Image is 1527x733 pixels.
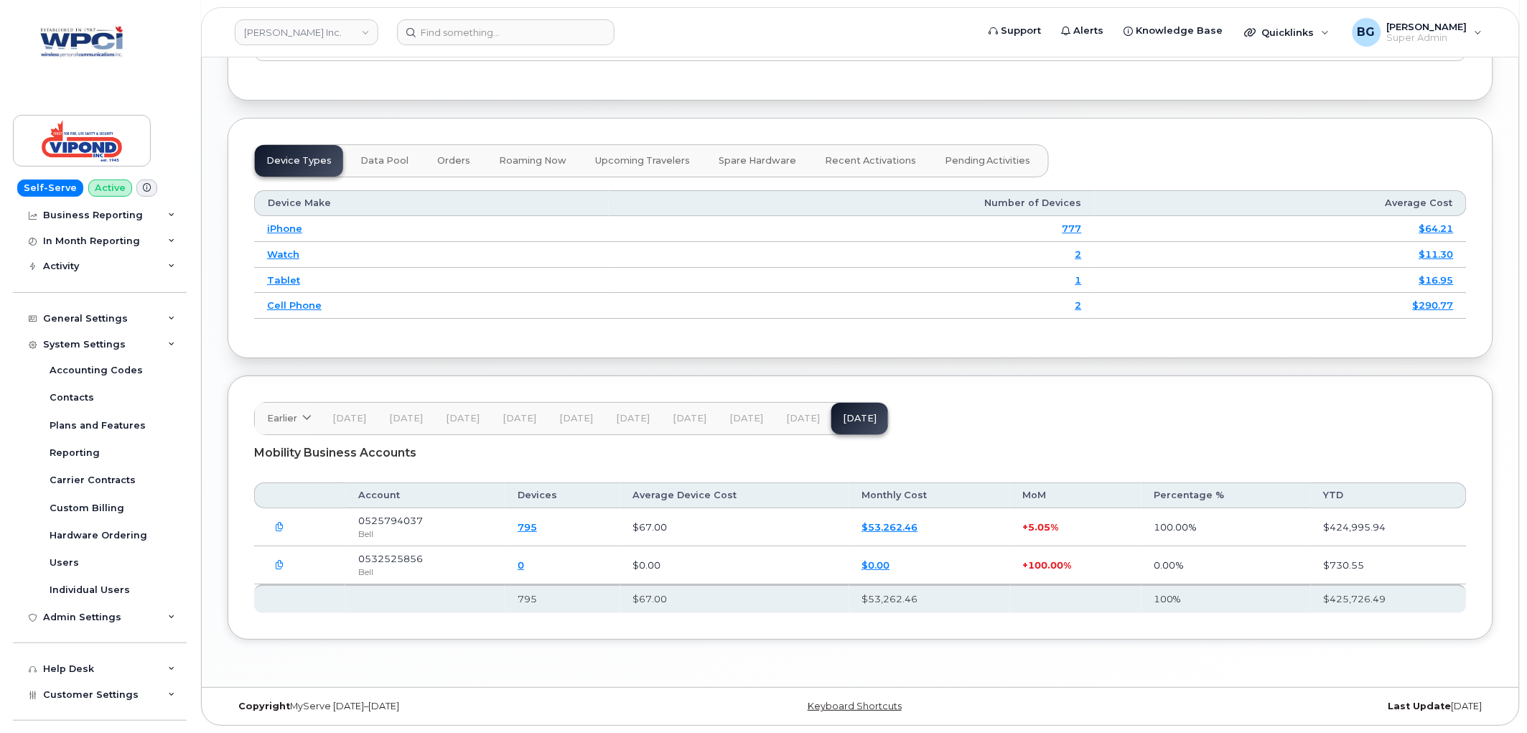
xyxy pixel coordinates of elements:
th: Percentage % [1141,482,1311,508]
span: [DATE] [616,413,650,424]
span: [DATE] [786,413,820,424]
span: Orders [437,155,470,167]
span: Knowledge Base [1136,24,1223,38]
th: Device Make [254,190,609,216]
a: Earlier [255,403,321,434]
span: Spare Hardware [719,155,796,167]
a: $0.00 [862,559,890,571]
td: $0.00 [620,546,849,584]
a: iPhone [267,223,302,234]
th: Average Device Cost [620,482,849,508]
span: Support [1001,24,1042,38]
th: Devices [505,482,620,508]
span: Recent Activations [825,155,916,167]
div: Bill Geary [1342,18,1493,47]
td: $67.00 [620,508,849,546]
th: $53,262.46 [849,584,1010,613]
th: $67.00 [620,584,849,613]
span: Super Admin [1387,32,1467,44]
span: [DATE] [389,413,423,424]
th: MoM [1010,482,1141,508]
strong: Copyright [238,701,290,711]
span: [DATE] [559,413,593,424]
span: + [1023,559,1029,571]
th: 100% [1141,584,1311,613]
div: [DATE] [1071,701,1493,712]
td: 0.00% [1141,546,1311,584]
a: 2 [1075,299,1082,311]
a: $53,262.46 [862,521,918,533]
span: 5.05% [1029,521,1059,533]
a: $290.77 [1413,299,1454,311]
a: Keyboard Shortcuts [808,701,902,711]
th: Account [345,482,505,508]
div: MyServe [DATE]–[DATE] [228,701,650,712]
span: Pending Activities [945,155,1031,167]
span: [DATE] [729,413,763,424]
span: [DATE] [332,413,366,424]
span: Bell [358,566,373,577]
strong: Last Update [1388,701,1452,711]
span: [DATE] [503,413,536,424]
td: 100.00% [1141,508,1311,546]
a: Vipond Inc. [235,19,378,45]
th: Monthly Cost [849,482,1010,508]
div: Quicklinks [1235,18,1340,47]
span: [DATE] [446,413,480,424]
a: 777 [1063,223,1082,234]
div: Mobility Business Accounts [254,435,1467,471]
span: Roaming Now [499,155,566,167]
span: + [1023,521,1029,533]
a: Cell Phone [267,299,322,311]
input: Find something... [397,19,615,45]
a: Support [979,17,1052,45]
th: Number of Devices [609,190,1094,216]
th: 795 [505,584,620,613]
th: $425,726.49 [1311,584,1467,613]
td: $424,995.94 [1311,508,1467,546]
span: Data Pool [360,155,408,167]
a: Knowledge Base [1114,17,1233,45]
span: Alerts [1074,24,1104,38]
span: Quicklinks [1262,27,1314,38]
span: [PERSON_NAME] [1387,21,1467,32]
th: Average Cost [1095,190,1467,216]
a: $11.30 [1419,248,1454,260]
a: Tablet [267,274,300,286]
span: Upcoming Travelers [595,155,690,167]
a: 2 [1075,248,1082,260]
th: YTD [1311,482,1467,508]
span: BG [1358,24,1376,41]
a: Alerts [1052,17,1114,45]
span: Earlier [267,411,297,425]
a: 0 [518,559,524,571]
a: Watch [267,248,299,260]
span: Bell [358,528,373,539]
a: $64.21 [1419,223,1454,234]
span: [DATE] [673,413,706,424]
span: 0532525856 [358,553,423,564]
span: 100.00% [1029,559,1072,571]
a: $16.95 [1419,274,1454,286]
td: $730.55 [1311,546,1467,584]
a: 795 [518,521,537,533]
a: 1 [1075,274,1082,286]
span: 0525794037 [358,515,423,526]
